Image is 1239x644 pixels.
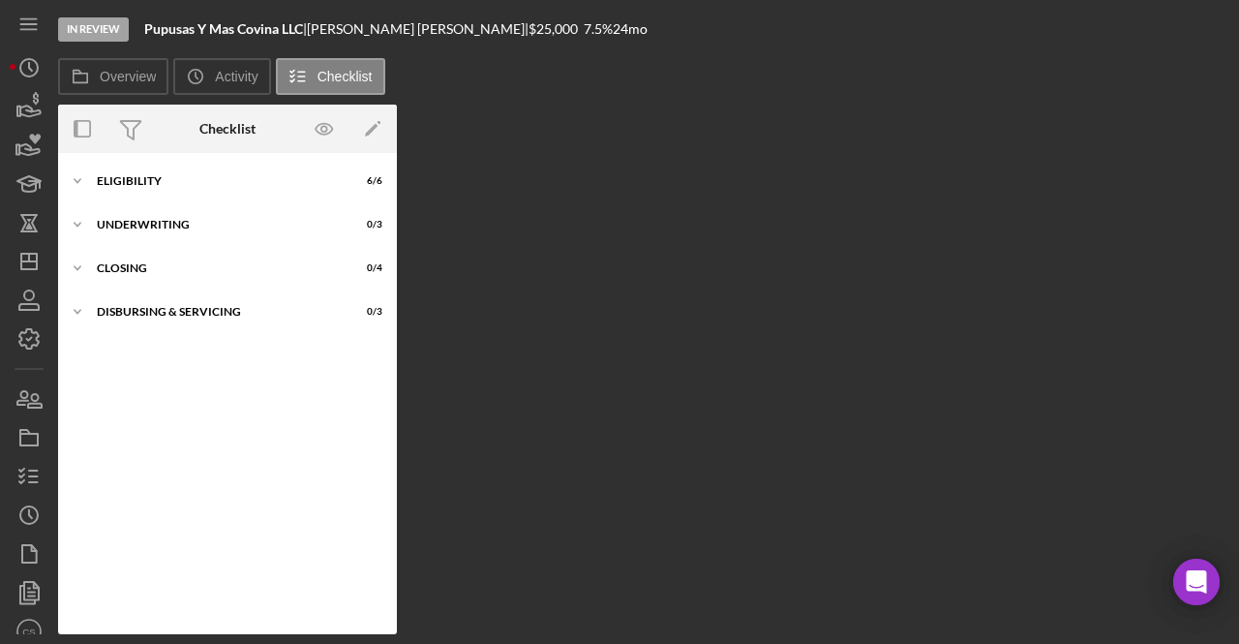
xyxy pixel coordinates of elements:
div: Open Intercom Messenger [1173,559,1220,605]
div: [PERSON_NAME] [PERSON_NAME] | [307,21,529,37]
div: 6 / 6 [348,175,382,187]
label: Overview [100,69,156,84]
button: Activity [173,58,270,95]
button: Checklist [276,58,385,95]
div: 0 / 3 [348,219,382,230]
div: 7.5 % [584,21,613,37]
div: Eligibility [97,175,334,187]
div: | [144,21,307,37]
div: Checklist [199,121,256,137]
div: 0 / 3 [348,306,382,318]
div: Disbursing & Servicing [97,306,334,318]
label: Activity [215,69,257,84]
label: Checklist [317,69,373,84]
div: 24 mo [613,21,648,37]
text: CS [22,627,35,637]
div: 0 / 4 [348,262,382,274]
div: Underwriting [97,219,334,230]
div: In Review [58,17,129,42]
button: Overview [58,58,168,95]
div: Closing [97,262,334,274]
span: $25,000 [529,20,578,37]
b: Pupusas Y Mas Covina LLC [144,20,303,37]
